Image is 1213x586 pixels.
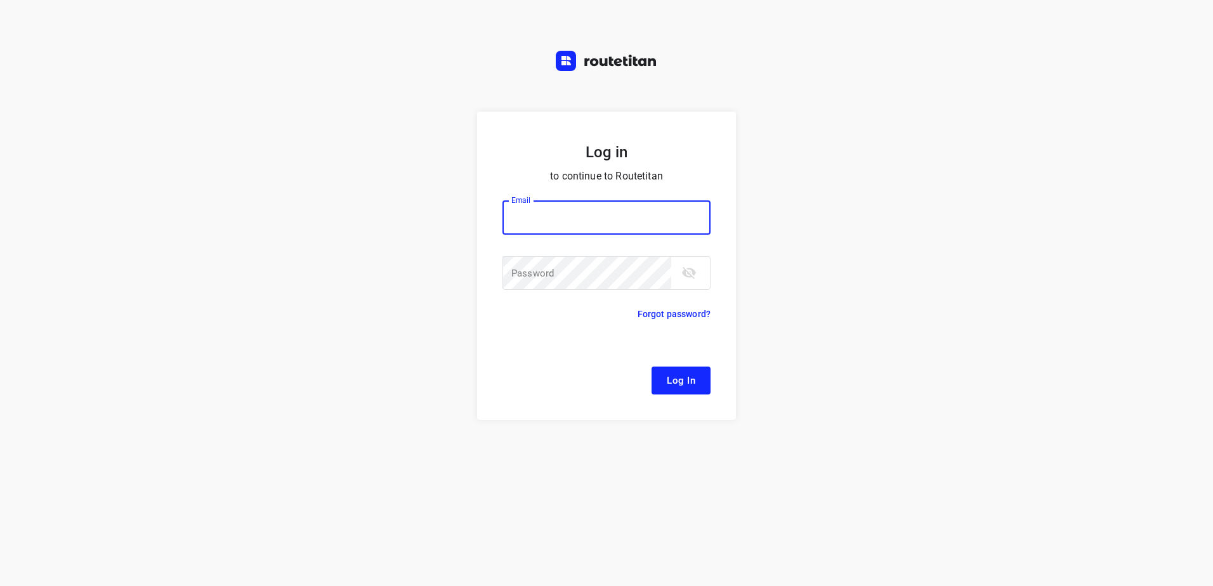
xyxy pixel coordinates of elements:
[676,260,702,285] button: toggle password visibility
[502,167,711,185] p: to continue to Routetitan
[638,306,711,322] p: Forgot password?
[652,367,711,394] button: Log In
[502,142,711,162] h5: Log in
[556,51,657,71] img: Routetitan
[667,372,695,389] span: Log In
